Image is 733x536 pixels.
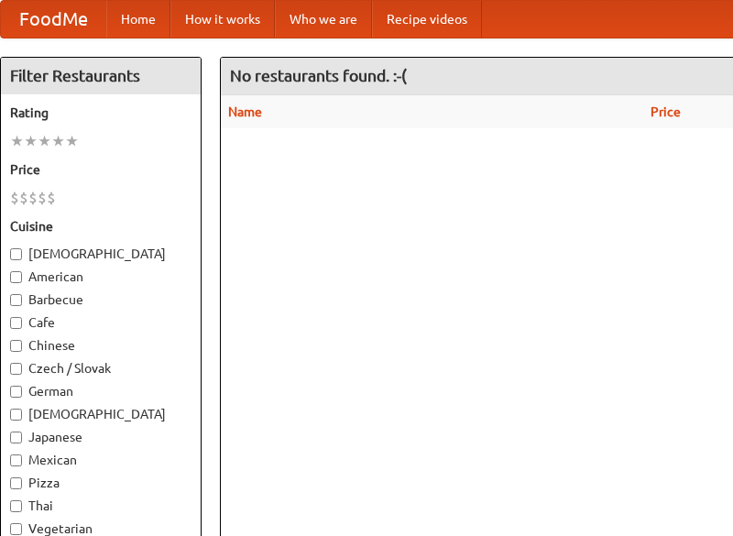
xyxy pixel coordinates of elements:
li: ★ [38,131,51,151]
label: Thai [10,497,191,515]
li: $ [19,188,28,208]
label: Japanese [10,428,191,446]
input: Vegetarian [10,523,22,535]
li: $ [38,188,47,208]
a: Home [106,1,170,38]
input: [DEMOGRAPHIC_DATA] [10,409,22,421]
li: $ [10,188,19,208]
label: Czech / Slovak [10,359,191,377]
label: Mexican [10,451,191,469]
label: German [10,382,191,400]
li: $ [28,188,38,208]
label: Barbecue [10,290,191,309]
ng-pluralize: No restaurants found. :-( [230,67,407,84]
h5: Rating [10,104,191,122]
a: Recipe videos [372,1,482,38]
input: Mexican [10,454,22,466]
a: FoodMe [1,1,106,38]
input: Cafe [10,317,22,329]
input: German [10,386,22,398]
h4: Filter Restaurants [1,58,201,94]
label: [DEMOGRAPHIC_DATA] [10,405,191,423]
h5: Cuisine [10,217,191,235]
input: Thai [10,500,22,512]
input: American [10,271,22,283]
li: ★ [10,131,24,151]
h5: Price [10,160,191,179]
li: $ [47,188,56,208]
label: [DEMOGRAPHIC_DATA] [10,245,191,263]
input: Japanese [10,432,22,443]
input: Pizza [10,477,22,489]
a: Who we are [275,1,372,38]
li: ★ [65,131,79,151]
li: ★ [51,131,65,151]
label: Pizza [10,474,191,492]
li: ★ [24,131,38,151]
a: Name [228,104,262,119]
a: Price [651,104,681,119]
label: American [10,268,191,286]
input: [DEMOGRAPHIC_DATA] [10,248,22,260]
input: Czech / Slovak [10,363,22,375]
input: Barbecue [10,294,22,306]
input: Chinese [10,340,22,352]
a: How it works [170,1,275,38]
label: Cafe [10,313,191,332]
label: Chinese [10,336,191,355]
